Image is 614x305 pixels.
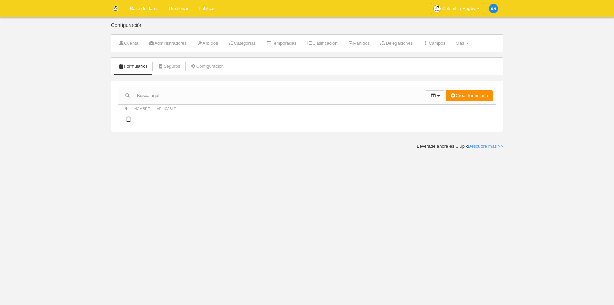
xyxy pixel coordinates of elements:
[193,38,222,49] a: Árbitros
[134,107,150,111] span: Nombre
[115,61,151,72] a: Formularios
[154,61,184,72] a: Seguros
[456,41,464,46] span: Más
[446,90,493,101] button: Crear formulario
[118,91,426,101] input: Busca aquí
[442,5,475,12] span: Colombia Rugby
[489,4,498,13] img: c2l6ZT0zMHgzMCZmcz05JnRleHQ9QU4mYmc9MWU4OGU1.png
[417,143,503,149] div: Leverade ahora es Clupik
[468,144,503,149] a: Descubre más >>
[115,38,142,49] a: Cuenta
[431,3,484,14] a: Colombia Rugby
[157,107,177,111] span: Aplicable
[419,38,449,49] a: Campos
[376,38,416,49] a: Delegaciones
[145,38,190,49] a: Administradores
[344,38,373,49] a: Partidos
[434,5,441,12] img: Oanpu9v8aySI.30x30.jpg
[111,22,503,34] div: Configuración
[303,38,341,49] a: Clasificación
[224,38,260,49] a: Categorías
[452,38,473,49] a: Más
[111,4,119,12] img: Colombia Rugby
[187,61,227,72] a: Configuración
[262,38,300,49] a: Temporadas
